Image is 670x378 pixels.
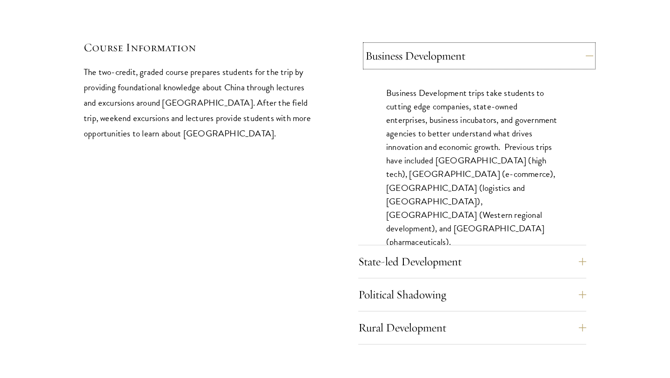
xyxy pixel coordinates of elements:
[358,250,586,273] button: State-led Development
[84,40,312,55] h5: Course Information
[365,45,593,67] button: Business Development
[386,86,558,249] p: Business Development trips take students to cutting edge companies, state-owned enterprises, busi...
[84,64,312,141] p: The two-credit, graded course prepares students for the trip by providing foundational knowledge ...
[358,317,586,339] button: Rural Development
[358,283,586,306] button: Political Shadowing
